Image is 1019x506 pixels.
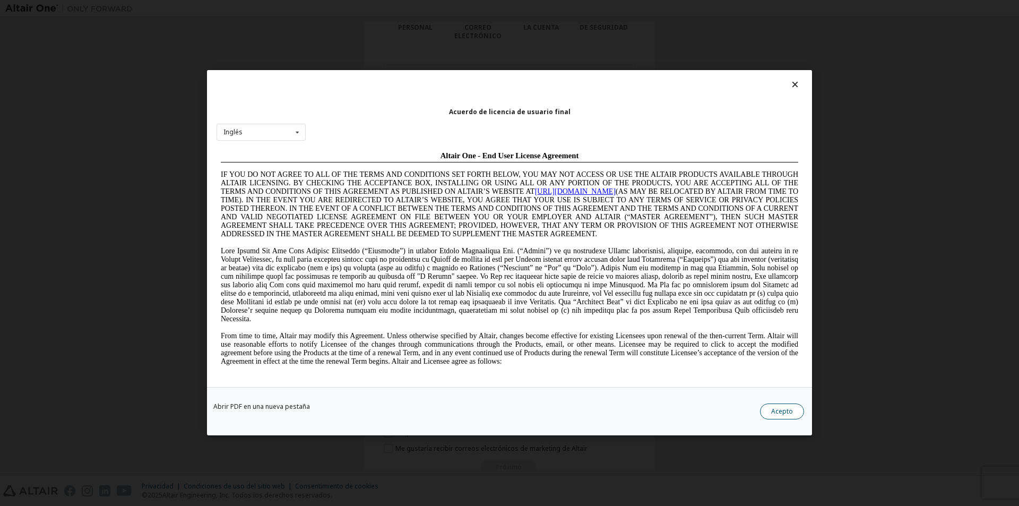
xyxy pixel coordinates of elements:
[760,404,804,420] button: Acepto
[4,100,582,176] span: Lore Ipsumd Sit Ame Cons Adipisc Elitseddo (“Eiusmodte”) in utlabor Etdolo Magnaaliqua Eni. (“Adm...
[213,402,310,411] font: Abrir PDF en una nueva pestaña
[223,127,243,136] font: Inglés
[771,407,793,416] font: Acepto
[449,107,571,116] font: Acuerdo de licencia de usuario final
[4,185,582,218] span: From time to time, Altair may modify this Agreement. Unless otherwise specified by Altair, change...
[4,23,582,91] span: IF YOU DO NOT AGREE TO ALL OF THE TERMS AND CONDITIONS SET FORTH BELOW, YOU MAY NOT ACCESS OR USE...
[318,40,399,48] a: [URL][DOMAIN_NAME]
[213,404,310,410] a: Abrir PDF en una nueva pestaña
[224,4,362,13] span: Altair One - End User License Agreement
